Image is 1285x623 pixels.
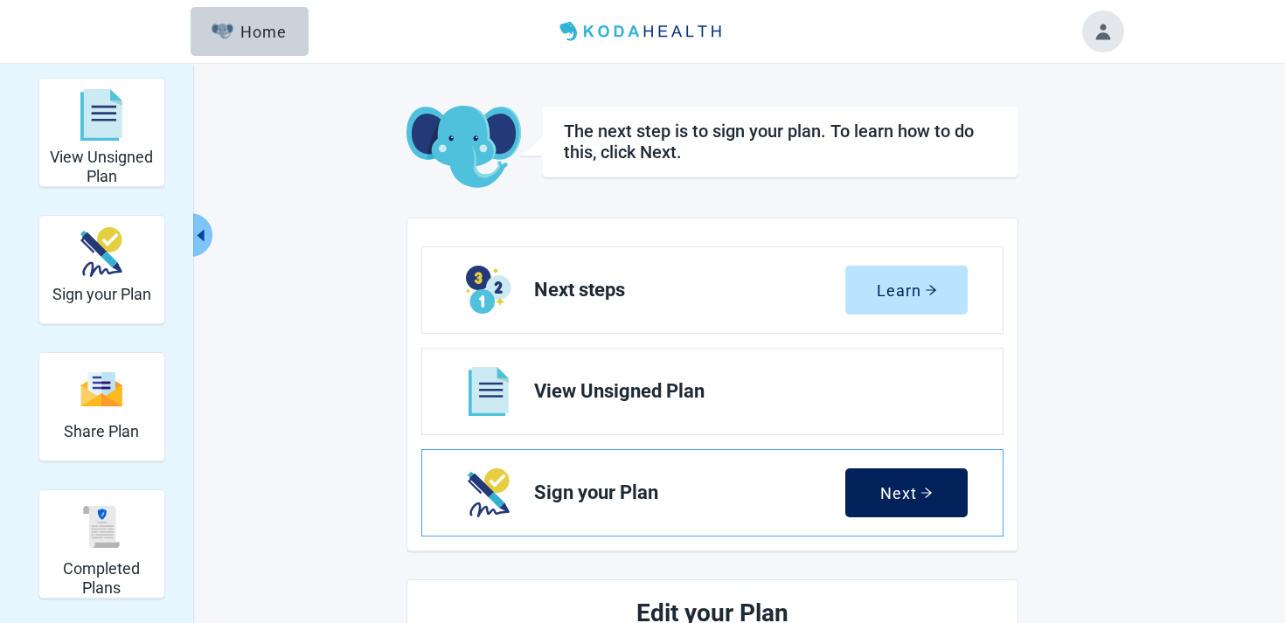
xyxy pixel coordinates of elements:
span: Sign your Plan [534,482,845,503]
h2: Completed Plans [46,559,157,597]
div: Home [212,23,287,40]
h2: Share Plan [64,422,139,441]
span: caret-left [192,227,209,244]
span: View Unsigned Plan [534,381,954,402]
img: Elephant [212,24,233,39]
h2: Sign your Plan [52,285,151,304]
button: Nextarrow-right [845,468,968,517]
div: Next [880,484,933,502]
a: View View Unsigned Plan section [422,349,1003,434]
span: arrow-right [925,284,937,296]
h2: View Unsigned Plan [46,148,157,185]
div: Share Plan [38,352,165,461]
a: Learn Next steps section [422,247,1003,333]
h1: The next step is to sign your plan. To learn how to do this, click Next. [564,121,997,163]
button: Collapse menu [191,213,212,257]
span: Next steps [534,280,845,301]
img: Koda Health [552,17,733,45]
a: Next Sign your Plan section [422,450,1003,536]
button: Learnarrow-right [845,266,968,315]
button: ElephantHome [191,7,309,56]
img: svg%3e [80,506,122,548]
img: make_plan_official-CpYJDfBD.svg [80,227,122,277]
div: Completed Plans [38,489,165,599]
div: Sign your Plan [38,215,165,324]
img: Koda Elephant [406,106,521,190]
div: Learn [877,281,937,299]
img: svg%3e [80,89,122,142]
img: svg%3e [80,370,122,408]
div: View Unsigned Plan [38,78,165,187]
span: arrow-right [920,487,933,499]
button: Toggle account menu [1082,10,1124,52]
